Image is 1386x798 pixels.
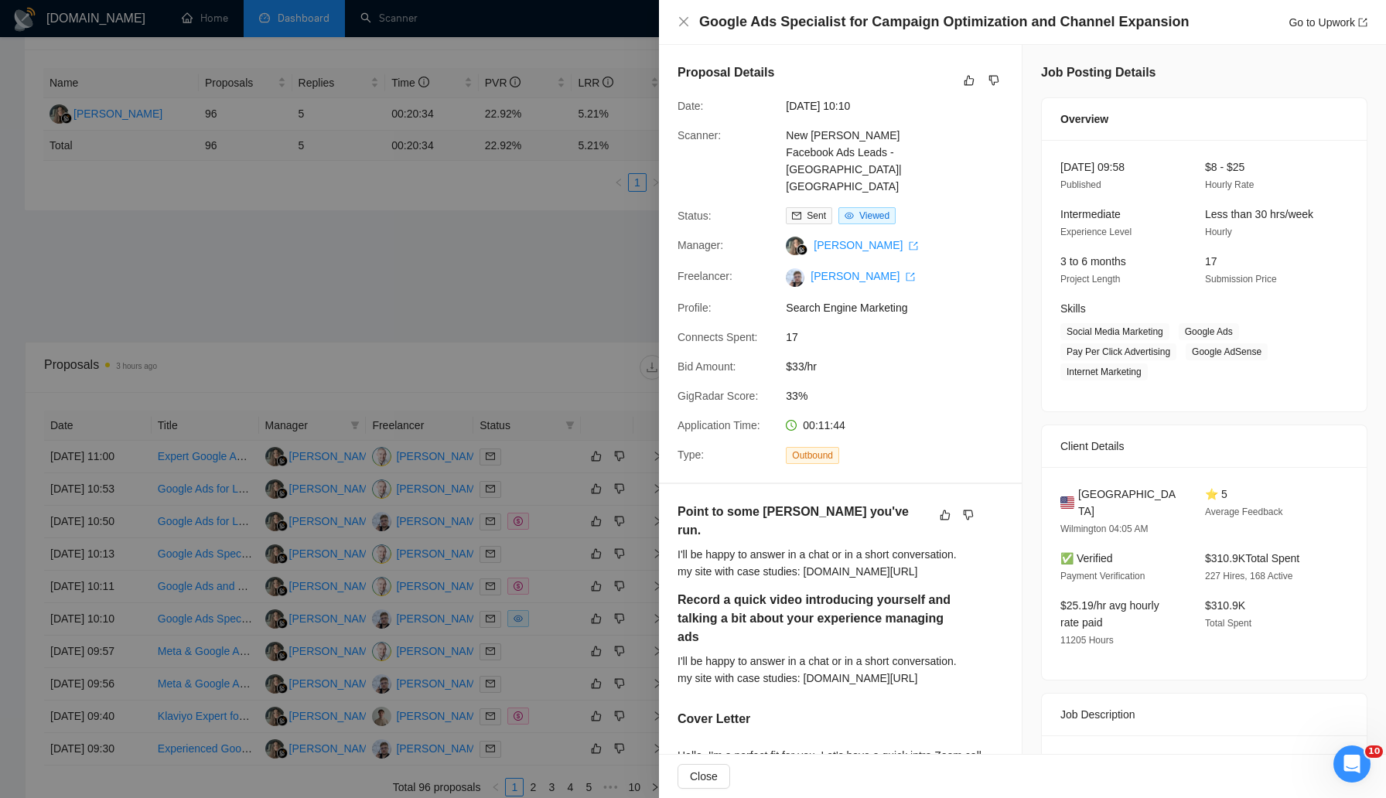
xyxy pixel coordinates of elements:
[678,503,932,540] h5: Point to some [PERSON_NAME] you've run.
[1205,618,1251,629] span: Total Spent
[964,74,975,87] span: like
[1205,274,1277,285] span: Submission Price
[786,129,901,193] a: New [PERSON_NAME] Facebook Ads Leads - [GEOGRAPHIC_DATA]|[GEOGRAPHIC_DATA]
[1060,227,1132,237] span: Experience Level
[678,546,978,580] div: I'll be happy to answer in a chat or in a short conversation. my site with case studies: [DOMAIN_...
[678,448,704,461] span: Type:
[1060,323,1169,340] span: Social Media Marketing
[786,97,1018,114] span: [DATE] 10:10
[988,74,999,87] span: dislike
[678,390,758,402] span: GigRadar Score:
[678,591,954,646] h5: Record a quick video introducing yourself and talking a bit about your experience managing ads
[678,331,758,343] span: Connects Spent:
[936,506,954,524] button: like
[1060,274,1120,285] span: Project Length
[906,272,915,281] span: export
[1060,571,1145,581] span: Payment Verification
[811,270,915,282] a: [PERSON_NAME] export
[1060,694,1348,735] div: Job Description
[1358,18,1367,27] span: export
[814,239,918,251] a: [PERSON_NAME] export
[1205,571,1292,581] span: 227 Hires, 168 Active
[699,12,1189,32] h4: Google Ads Specialist for Campaign Optimization and Channel Expansion
[786,299,1018,316] span: Search Engine Marketing
[678,764,730,789] button: Close
[1205,208,1313,220] span: Less than 30 hrs/week
[678,270,732,282] span: Freelancer:
[1060,363,1148,380] span: Internet Marketing
[786,329,1018,346] span: 17
[1060,343,1176,360] span: Pay Per Click Advertising
[1289,16,1367,29] a: Go to Upworkexport
[1205,179,1254,190] span: Hourly Rate
[678,15,690,29] button: Close
[845,211,854,220] span: eye
[678,63,774,82] h5: Proposal Details
[1179,323,1239,340] span: Google Ads
[1186,343,1268,360] span: Google AdSense
[1060,179,1101,190] span: Published
[1060,635,1114,646] span: 11205 Hours
[1060,599,1159,629] span: $25.19/hr avg hourly rate paid
[792,211,801,220] span: mail
[807,210,826,221] span: Sent
[1060,552,1113,564] span: ✅ Verified
[678,15,690,28] span: close
[678,419,760,431] span: Application Time:
[1205,255,1217,268] span: 17
[1060,302,1086,315] span: Skills
[678,653,1003,687] div: I'll be happy to answer in a chat or in a short conversation. my site with case studies: [DOMAIN_...
[959,506,978,524] button: dislike
[1060,208,1121,220] span: Intermediate
[678,100,703,112] span: Date:
[940,509,951,521] span: like
[859,210,889,221] span: Viewed
[690,768,718,785] span: Close
[678,210,712,222] span: Status:
[985,71,1003,90] button: dislike
[678,360,736,373] span: Bid Amount:
[786,268,804,287] img: c1AccpU0r5eTAMyEJsuISipwjq7qb2Kar6-KqnmSvKGuvk5qEoKhuKfg-uT9402ECS
[1205,599,1245,612] span: $310.9K
[1205,506,1283,517] span: Average Feedback
[960,71,978,90] button: like
[786,387,1018,404] span: 33%
[909,241,918,251] span: export
[678,239,723,251] span: Manager:
[1041,63,1156,82] h5: Job Posting Details
[803,419,845,431] span: 00:11:44
[1060,494,1074,511] img: 🇺🇸
[1060,255,1126,268] span: 3 to 6 months
[1205,227,1232,237] span: Hourly
[786,447,839,464] span: Outbound
[786,358,1018,375] span: $33/hr
[678,129,721,142] span: Scanner:
[963,509,974,521] span: dislike
[1205,488,1227,500] span: ⭐ 5
[1060,523,1148,534] span: Wilmington 04:05 AM
[1365,745,1383,758] span: 10
[678,710,750,728] h5: Cover Letter
[1078,486,1180,520] span: [GEOGRAPHIC_DATA]
[786,420,797,431] span: clock-circle
[678,747,1003,781] div: Hello, I'm a perfect fit for you. Let's have a quick intro Zoom call [DATE] at noon ㅤ⁤
[1060,111,1108,128] span: Overview
[678,302,712,314] span: Profile:
[797,244,807,255] img: gigradar-bm.png
[1205,161,1244,173] span: $8 - $25
[1060,161,1125,173] span: [DATE] 09:58
[1333,745,1371,783] iframe: Intercom live chat
[1205,552,1299,564] span: $310.9K Total Spent
[1060,425,1348,467] div: Client Details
